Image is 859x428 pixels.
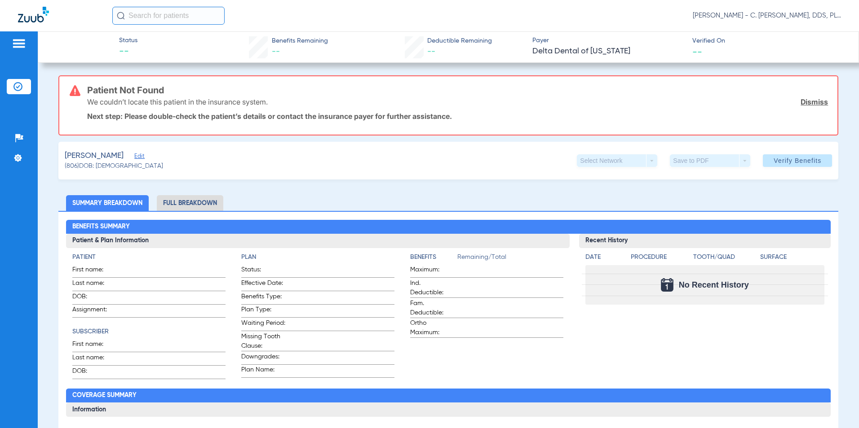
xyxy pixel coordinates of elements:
span: Verify Benefits [774,157,821,164]
span: Assignment: [72,305,116,317]
h4: Surface [760,253,824,262]
span: Fam. Deductible: [410,299,454,318]
span: Ind. Deductible: [410,279,454,297]
span: Deductible Remaining [427,36,492,46]
p: Next step: Please double-check the patient’s details or contact the insurance payer for further a... [87,112,828,121]
span: Status [119,36,137,45]
span: DOB: [72,367,116,379]
app-breakdown-title: Procedure [631,253,690,265]
span: Remaining/Total [457,253,563,265]
h4: Benefits [410,253,457,262]
img: error-icon [70,85,80,96]
span: [PERSON_NAME] - C. [PERSON_NAME], DDS, PLLC dba [PERSON_NAME] Dentistry [693,11,841,20]
li: Summary Breakdown [66,195,149,211]
h4: Plan [241,253,394,262]
span: No Recent History [679,280,749,289]
span: DOB: [72,292,116,304]
h3: Recent History [579,234,831,248]
li: Full Breakdown [157,195,223,211]
span: Benefits Remaining [272,36,328,46]
h4: Tooth/Quad [693,253,757,262]
span: -- [119,46,137,58]
h4: Procedure [631,253,690,262]
span: Verified On [692,36,845,46]
img: Calendar [661,278,673,292]
button: Verify Benefits [763,154,832,167]
span: Missing Tooth Clause: [241,332,285,351]
span: Effective Date: [241,279,285,291]
app-breakdown-title: Surface [760,253,824,265]
span: Downgrades: [241,352,285,364]
h3: Patient & Plan Information [66,234,569,248]
span: Benefits Type: [241,292,285,304]
span: Waiting Period: [241,319,285,331]
p: We couldn’t locate this patient in the insurance system. [87,97,268,106]
h3: Information [66,402,831,417]
span: Ortho Maximum: [410,319,454,337]
app-breakdown-title: Date [585,253,623,265]
h3: Patient Not Found [87,86,828,95]
span: Status: [241,265,285,277]
span: First name: [72,265,116,277]
span: -- [272,48,280,56]
h2: Coverage Summary [66,389,831,403]
span: Last name: [72,279,116,291]
h4: Date [585,253,623,262]
span: Edit [134,153,142,162]
span: Plan Name: [241,365,285,377]
span: First name: [72,340,116,352]
span: [PERSON_NAME] [65,150,124,162]
span: Payer [532,36,685,45]
span: -- [427,48,435,56]
img: Search Icon [117,12,125,20]
span: Plan Type: [241,305,285,317]
span: Last name: [72,353,116,365]
input: Search for patients [112,7,225,25]
span: (806) DOB: [DEMOGRAPHIC_DATA] [65,162,163,171]
h4: Patient [72,253,226,262]
img: hamburger-icon [12,38,26,49]
span: Delta Dental of [US_STATE] [532,46,685,57]
img: Zuub Logo [18,7,49,22]
span: Maximum: [410,265,454,277]
app-breakdown-title: Benefits [410,253,457,265]
app-breakdown-title: Tooth/Quad [693,253,757,265]
a: Dismiss [801,97,828,106]
span: -- [692,47,702,56]
h2: Benefits Summary [66,220,831,234]
h4: Subscriber [72,327,226,336]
